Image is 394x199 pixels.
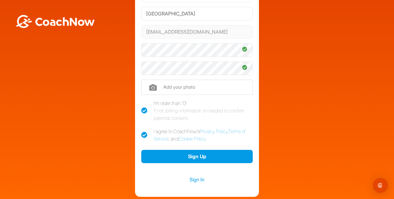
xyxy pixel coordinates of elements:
div: Open Intercom Messenger [373,178,388,193]
a: Terms of Service [154,128,246,142]
div: If not, billing information is needed to confirm parental consent. [154,107,253,122]
img: BwLJSsUCoWCh5upNqxVrqldRgqLPVwmV24tXu5FoVAoFEpwwqQ3VIfuoInZCoVCoTD4vwADAC3ZFMkVEQFDAAAAAElFTkSuQmCC [15,15,95,28]
button: Sign Up [141,150,253,163]
label: I agree to CoachNow's , , and . [141,128,253,142]
a: Sign In [141,176,253,184]
a: Cookie Policy [179,136,206,142]
input: Last Name [141,7,253,20]
a: Privacy Policy [200,128,228,134]
div: I'm older than 13 [154,99,253,122]
input: Email [141,25,253,39]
